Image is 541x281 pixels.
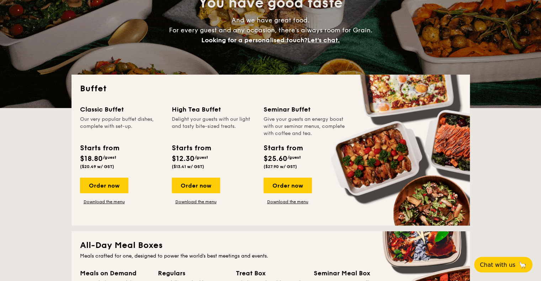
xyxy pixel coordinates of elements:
[80,83,461,94] h2: Buffet
[172,178,220,193] div: Order now
[264,116,347,137] div: Give your guests an energy boost with our seminar menus, complete with coffee and tea.
[80,268,149,278] div: Meals on Demand
[307,36,340,44] span: Let's chat.
[264,164,297,169] span: ($27.90 w/ GST)
[172,155,195,163] span: $12.30
[80,104,163,114] div: Classic Buffet
[172,199,220,205] a: Download the menu
[80,164,114,169] span: ($20.49 w/ GST)
[172,104,255,114] div: High Tea Buffet
[518,261,527,269] span: 🦙
[80,199,128,205] a: Download the menu
[80,253,461,260] div: Meals crafted for one, designed to power the world's best meetings and events.
[172,164,204,169] span: ($13.41 w/ GST)
[103,155,116,160] span: /guest
[80,178,128,193] div: Order now
[287,155,301,160] span: /guest
[80,240,461,251] h2: All-Day Meal Boxes
[158,268,227,278] div: Regulars
[172,143,211,153] div: Starts from
[195,155,208,160] span: /guest
[264,104,347,114] div: Seminar Buffet
[80,143,119,153] div: Starts from
[480,261,515,268] span: Chat with us
[264,178,312,193] div: Order now
[264,155,287,163] span: $25.60
[236,268,305,278] div: Treat Box
[264,199,312,205] a: Download the menu
[169,16,372,44] span: And we have great food. For every guest and any occasion, there’s always room for Grain.
[172,116,255,137] div: Delight your guests with our light and tasty bite-sized treats.
[80,116,163,137] div: Our very popular buffet dishes, complete with set-up.
[314,268,383,278] div: Seminar Meal Box
[264,143,302,153] div: Starts from
[474,257,532,272] button: Chat with us🦙
[80,155,103,163] span: $18.80
[201,36,307,44] span: Looking for a personalised touch?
